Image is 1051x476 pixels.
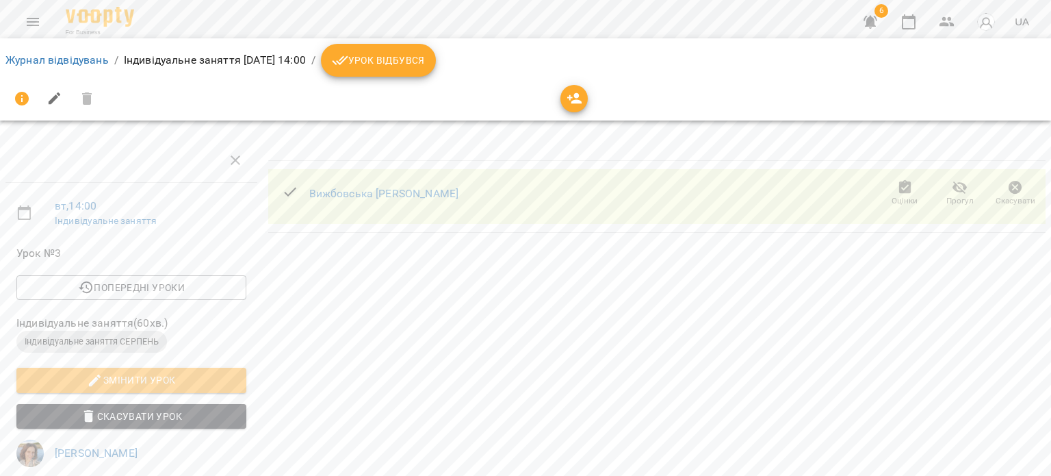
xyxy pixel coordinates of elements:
[55,215,157,226] a: Індивідуальне заняття
[892,195,918,207] span: Оцінки
[874,4,888,18] span: 6
[946,195,974,207] span: Прогул
[114,52,118,68] li: /
[55,447,138,460] a: [PERSON_NAME]
[27,279,235,296] span: Попередні уроки
[16,245,246,262] span: Урок №3
[1015,14,1029,29] span: UA
[996,195,1035,207] span: Скасувати
[877,175,933,213] button: Оцінки
[976,12,996,32] img: avatar_s.png
[321,44,436,77] button: Урок відбувся
[309,187,459,200] a: Вижбовська [PERSON_NAME]
[16,440,44,467] img: bf8b94f3f9fb03d2e0758250d0d5aea0.jpg
[933,175,988,213] button: Прогул
[27,408,235,425] span: Скасувати Урок
[5,44,1046,77] nav: breadcrumb
[16,315,246,331] span: Індивідуальне заняття ( 60 хв. )
[5,53,109,66] a: Журнал відвідувань
[55,199,96,212] a: вт , 14:00
[311,52,315,68] li: /
[27,372,235,388] span: Змінити урок
[66,28,134,37] span: For Business
[16,336,167,348] span: Індивідуальне заняття СЕРПЕНЬ
[16,275,246,300] button: Попередні уроки
[124,52,306,68] p: Індивідуальне заняття [DATE] 14:00
[66,7,134,27] img: Voopty Logo
[987,175,1043,213] button: Скасувати
[16,5,49,38] button: Menu
[1009,9,1035,34] button: UA
[16,368,246,392] button: Змінити урок
[16,404,246,429] button: Скасувати Урок
[332,52,425,68] span: Урок відбувся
